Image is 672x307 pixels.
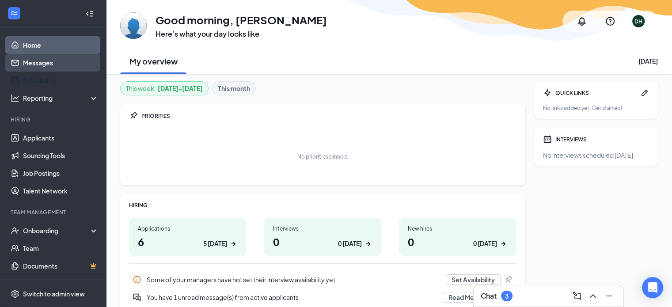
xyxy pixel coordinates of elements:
[138,225,238,232] div: Applications
[218,83,250,93] b: This month
[23,147,99,164] a: Sourcing Tools
[297,153,348,160] div: No priorities pinned.
[23,36,99,54] a: Home
[338,239,362,248] div: 0 [DATE]
[543,135,552,144] svg: Calendar
[408,225,508,232] div: New hires
[543,104,649,112] div: No links added yet. Get started!
[141,112,516,120] div: PRIORITIES
[642,277,663,298] div: Open Intercom Messenger
[23,164,99,182] a: Job Postings
[23,226,91,235] div: Onboarding
[23,94,99,102] div: Reporting
[23,129,99,147] a: Applicants
[85,9,94,18] svg: Collapse
[126,83,203,93] div: This week :
[364,239,372,248] svg: ArrowRight
[23,54,99,72] a: Messages
[129,201,516,209] div: HIRING
[23,239,99,257] a: Team
[133,293,141,302] svg: DoubleChatActive
[11,208,97,216] div: Team Management
[588,291,598,301] svg: ChevronUp
[634,18,642,25] div: DH
[11,289,19,298] svg: Settings
[129,218,247,256] a: Applications65 [DATE]ArrowRight
[147,275,440,284] div: Some of your managers have not set their interview availability yet
[229,239,238,248] svg: ArrowRight
[543,151,649,159] div: No interviews scheduled [DATE].
[570,289,584,303] button: ComposeMessage
[473,239,497,248] div: 0 [DATE]
[23,257,99,275] a: DocumentsCrown
[133,275,141,284] svg: Info
[640,88,649,97] svg: Pen
[23,72,99,89] a: Scheduling
[203,239,227,248] div: 5 [DATE]
[605,16,615,27] svg: QuestionInfo
[129,288,516,306] a: DoubleChatActiveYou have 1 unread message(s) from active applicantsRead MessagesPin
[577,16,587,27] svg: Notifications
[604,291,614,301] svg: Minimize
[264,218,382,256] a: Interviews00 [DATE]ArrowRight
[147,293,437,302] div: You have 1 unread message(s) from active applicants
[499,239,508,248] svg: ArrowRight
[23,182,99,200] a: Talent Network
[273,225,373,232] div: Interviews
[408,234,508,249] h1: 0
[11,226,19,235] svg: UserCheck
[129,111,138,120] svg: Pin
[10,9,19,18] svg: WorkstreamLogo
[129,271,516,288] div: Some of your managers have not set their interview availability yet
[572,291,582,301] svg: ComposeMessage
[129,288,516,306] div: You have 1 unread message(s) from active applicants
[481,291,497,301] h3: Chat
[399,218,516,256] a: New hires00 [DATE]ArrowRight
[129,271,516,288] a: InfoSome of your managers have not set their interview availability yetSet AvailabilityPin
[504,275,513,284] svg: Pin
[11,94,19,102] svg: Analysis
[23,289,85,298] div: Switch to admin view
[138,234,238,249] h1: 6
[23,275,99,292] a: SurveysCrown
[273,234,373,249] h1: 0
[555,136,649,143] div: INTERVIEWS
[586,289,600,303] button: ChevronUp
[443,292,501,303] button: Read Messages
[602,289,616,303] button: Minimize
[158,83,203,93] b: [DATE] - [DATE]
[129,56,178,67] h2: My overview
[638,57,658,65] div: [DATE]
[156,12,327,27] h1: Good morning, [PERSON_NAME]
[156,29,327,39] h3: Here’s what your day looks like
[11,116,97,123] div: Hiring
[543,88,552,97] svg: Bolt
[505,292,509,300] div: 3
[446,274,501,285] button: Set Availability
[555,89,637,97] div: QUICK LINKS
[120,12,147,39] img: David Holland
